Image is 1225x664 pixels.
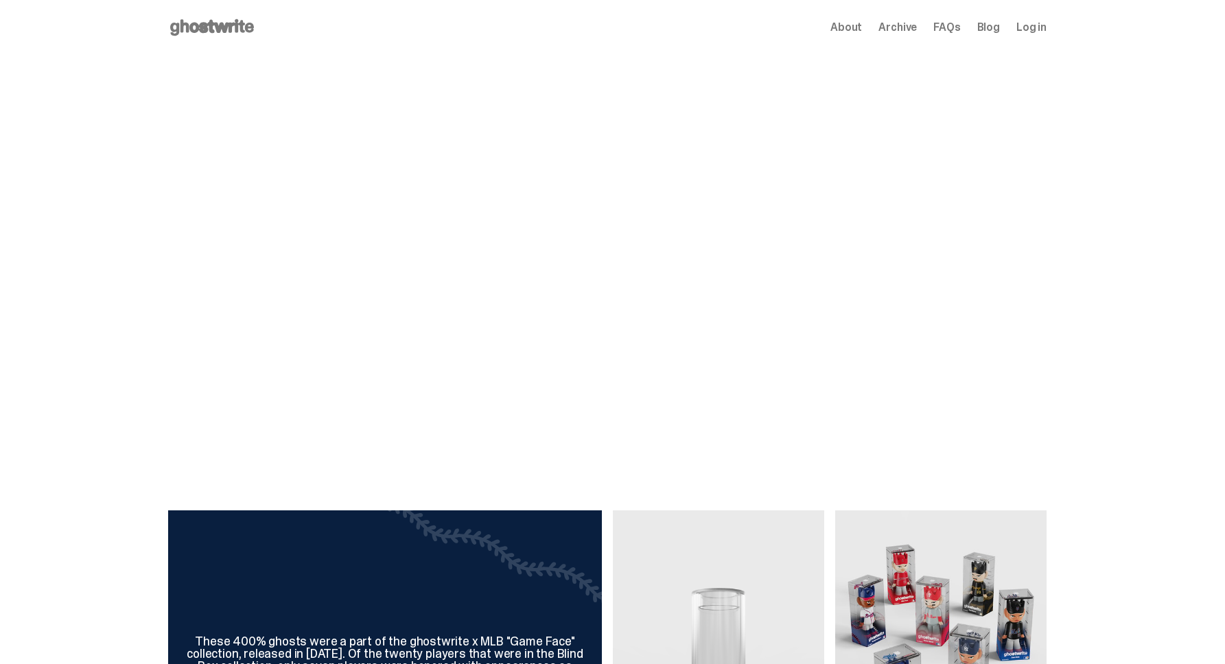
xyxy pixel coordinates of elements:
[878,22,917,33] a: Archive
[830,22,862,33] a: About
[977,22,1000,33] a: Blog
[933,22,960,33] a: FAQs
[1016,22,1047,33] a: Log in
